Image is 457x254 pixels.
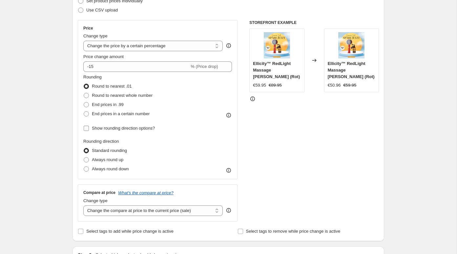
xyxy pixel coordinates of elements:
span: % (Price drop) [191,64,218,69]
div: €50.96 [328,82,341,89]
span: Standard rounding [92,148,127,153]
button: What's the compare at price? [118,190,174,195]
span: Rounding direction [83,139,119,144]
img: Gratis_biotin_2_80x.png [264,32,290,58]
span: Change type [83,33,108,38]
span: Ellicity™ RedLight Massage [PERSON_NAME] (Rot) [328,61,375,79]
span: Show rounding direction options? [92,126,155,131]
span: End prices in a certain number [92,111,150,116]
span: Select tags to add while price change is active [86,229,174,234]
div: €59.95 [253,82,266,89]
input: -15 [83,61,189,72]
span: Change type [83,198,108,203]
strike: €89.95 [269,82,282,89]
span: Select tags to remove while price change is active [246,229,341,234]
span: Always round down [92,166,129,171]
span: Always round up [92,157,123,162]
h3: Compare at price [83,190,115,195]
span: Use CSV upload [86,8,118,12]
span: Price change amount [83,54,124,59]
span: Round to nearest .01 [92,84,132,89]
span: Round to nearest whole number [92,93,153,98]
div: help [225,207,232,214]
img: Gratis_biotin_2_80x.png [338,32,364,58]
div: help [225,42,232,49]
span: Rounding [83,74,102,79]
h6: STOREFRONT EXAMPLE [249,20,379,25]
span: Ellicity™ RedLight Massage [PERSON_NAME] (Rot) [253,61,300,79]
span: End prices in .99 [92,102,124,107]
strike: €59.95 [343,82,356,89]
h3: Price [83,26,93,31]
